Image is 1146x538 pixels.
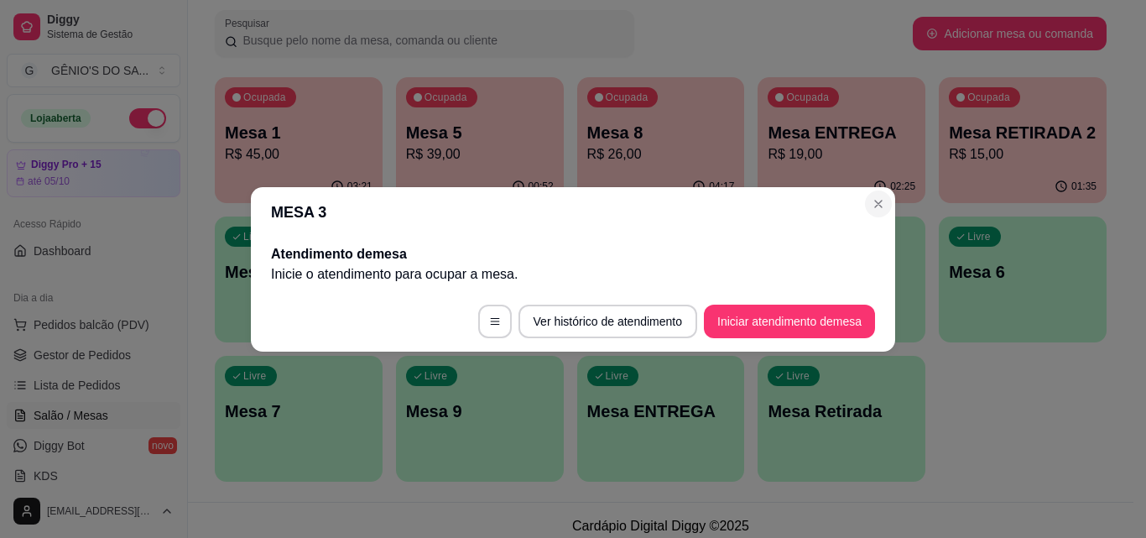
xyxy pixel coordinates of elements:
header: MESA 3 [251,187,895,238]
button: Close [865,191,892,217]
button: Iniciar atendimento demesa [704,305,875,338]
button: Ver histórico de atendimento [518,305,697,338]
h2: Atendimento de mesa [271,244,875,264]
p: Inicie o atendimento para ocupar a mesa . [271,264,875,285]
